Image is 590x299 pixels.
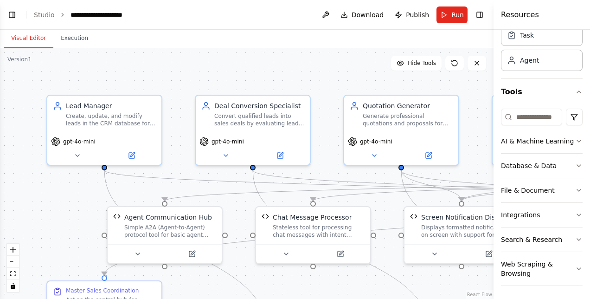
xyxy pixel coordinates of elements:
span: gpt-4o-mini [212,138,244,145]
button: Open in side panel [402,150,455,161]
button: Open in side panel [314,248,366,260]
button: Execution [53,29,96,48]
span: gpt-4o-mini [360,138,392,145]
button: zoom in [7,244,19,256]
div: React Flow controls [7,244,19,292]
div: Agent Communication HubAgent Communication HubSimple A2A (Agent-to-Agent) protocol tool for basic... [107,206,223,264]
button: Show left sidebar [6,8,19,21]
h4: Resources [501,9,539,20]
div: Stateless tool for processing chat messages with intent classification and data extraction for AS... [273,224,365,239]
button: Run [436,6,468,23]
button: toggle interactivity [7,280,19,292]
div: Lead Manager [66,101,156,110]
button: Integrations [501,203,583,227]
button: fit view [7,268,19,280]
div: Agent [520,56,539,65]
div: Deal Conversion SpecialistConvert qualified leads into sales deals by evaluating lead readiness, ... [195,95,311,166]
div: Create, update, and modify leads in the CRM database for {company_name}. Gather comprehensive lea... [66,112,156,127]
div: Master Sales Coordination [66,287,139,294]
button: zoom out [7,256,19,268]
span: Download [352,10,384,19]
div: Lead ManagerCreate, update, and modify leads in the CRM database for {company_name}. Gather compr... [46,95,162,166]
button: Open in side panel [254,150,306,161]
div: Chat Message ProcessorChat Message ProcessorStateless tool for processing chat messages with inte... [255,206,371,264]
button: Open in side panel [105,150,158,161]
img: Screen Notification Display [410,213,417,220]
div: Displays formatted notifications on screen with support for different types, priorities, and cate... [421,224,513,239]
div: Chat Message Processor [273,213,352,222]
div: Agent Communication Hub [124,213,212,222]
div: Generate professional quotations and proposals for {company_name} based on customer requirements,... [363,112,453,127]
button: Open in side panel [462,248,515,260]
button: Search & Research [501,227,583,252]
a: React Flow attribution [467,292,492,297]
div: Crew [501,21,583,78]
div: Simple A2A (Agent-to-Agent) protocol tool for basic agent coordination with stateless operations ... [124,224,216,239]
span: Publish [406,10,429,19]
button: Hide Tools [391,56,442,71]
button: Database & Data [501,154,583,178]
button: Download [337,6,388,23]
span: Run [451,10,464,19]
button: Tools [501,79,583,105]
button: Hide right sidebar [473,8,486,21]
nav: breadcrumb [34,10,137,19]
img: Agent Communication Hub [113,213,121,220]
div: Version 1 [7,56,32,63]
div: Screen Notification DisplayScreen Notification DisplayDisplays formatted notifications on screen ... [404,206,519,264]
a: Studio [34,11,55,19]
button: Publish [391,6,433,23]
button: AI & Machine Learning [501,129,583,153]
div: Tools [501,105,583,293]
div: Quotation Generator [363,101,453,110]
div: Convert qualified leads into sales deals by evaluating lead readiness, gathering deal details lik... [214,112,304,127]
button: File & Document [501,178,583,202]
img: Chat Message Processor [262,213,269,220]
div: Screen Notification Display [421,213,509,222]
g: Edge from 1069dea5-0310-447e-964a-d22abedaa135 to 7d2ab72d-70b4-4199-99a0-cb6163079870 [397,170,466,201]
div: Task [520,31,534,40]
span: Hide Tools [408,59,436,67]
button: Visual Editor [4,29,53,48]
div: Quotation GeneratorGenerate professional quotations and proposals for {company_name} based on cus... [343,95,459,166]
button: Web Scraping & Browsing [501,252,583,286]
button: Open in side panel [166,248,218,260]
span: gpt-4o-mini [63,138,96,145]
div: Deal Conversion Specialist [214,101,304,110]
